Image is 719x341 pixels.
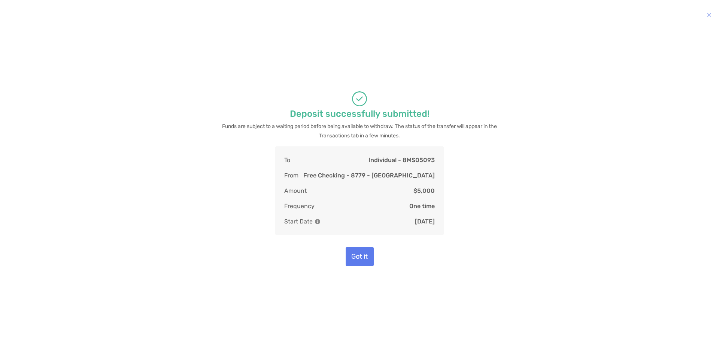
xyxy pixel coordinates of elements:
p: $5,000 [413,186,435,195]
p: Free Checking - 8779 - [GEOGRAPHIC_DATA] [303,171,435,180]
button: Got it [346,247,374,266]
p: Amount [284,186,307,195]
p: Start Date [284,217,320,226]
p: Deposit successfully submitted! [290,109,430,119]
p: To [284,155,290,165]
p: One time [409,201,435,211]
p: Funds are subject to a waiting period before being available to withdraw. The status of the trans... [219,122,500,140]
p: From [284,171,298,180]
p: [DATE] [415,217,435,226]
p: Frequency [284,201,315,211]
p: Individual - 8MS05093 [368,155,435,165]
img: Information Icon [315,219,320,224]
